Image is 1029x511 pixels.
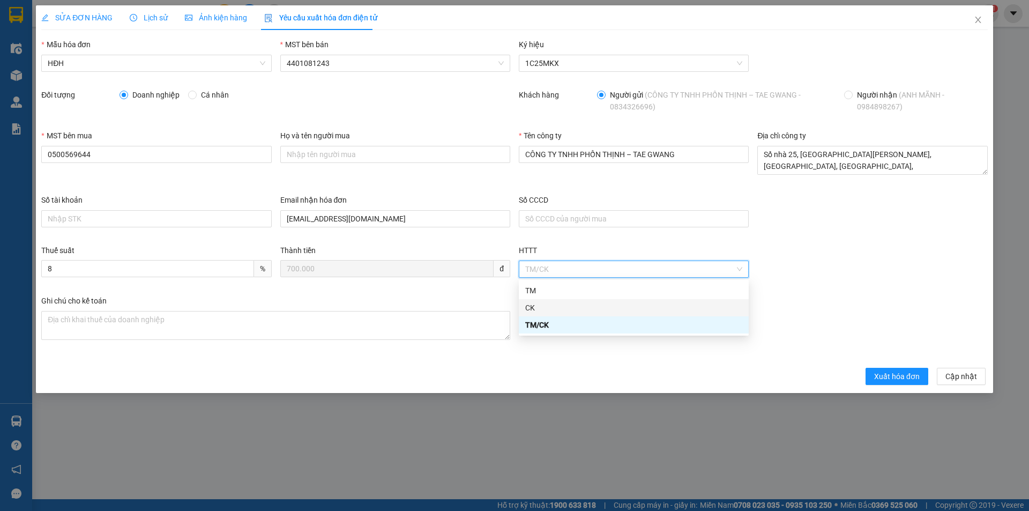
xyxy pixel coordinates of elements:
[853,89,983,113] span: Người nhận
[280,196,347,204] label: Email nhận hóa đơn
[280,131,350,140] label: Họ và tên người mua
[41,246,74,255] label: Thuế suất
[525,285,742,297] div: TM
[185,14,192,21] span: picture
[757,146,987,175] textarea: Địa chỉ công ty
[519,299,749,316] div: CK
[41,14,49,21] span: edit
[254,260,272,277] span: %
[41,297,107,305] label: Ghi chú cho kế toán
[264,14,273,23] img: icon
[494,260,510,277] span: đ
[519,131,562,140] label: Tên công ty
[264,13,377,22] span: Yêu cầu xuất hóa đơn điện tử
[974,16,982,24] span: close
[519,210,749,227] input: Số CCCD
[610,91,801,111] span: (CÔNG TY TNHH PHỒN THỊNH – TAE GWANG - 0834326696)
[41,40,91,49] label: Mẫu hóa đơn
[525,319,742,331] div: TM/CK
[857,91,944,111] span: (ANH MÃNH - 0984898267)
[963,5,993,35] button: Close
[41,210,271,227] input: Số tài khoản
[41,311,510,340] textarea: Ghi chú cho kế toán
[280,146,510,163] input: Họ và tên người mua
[945,371,977,382] span: Cập nhật
[519,316,749,334] div: TM/CK
[197,89,233,101] span: Cá nhân
[48,55,265,71] span: HĐH
[519,196,548,204] label: Số CCCD
[525,261,742,277] span: TM/CK
[41,146,271,163] input: MST bên mua
[519,282,749,299] div: TM
[937,368,986,385] button: Cập nhật
[519,246,537,255] label: HTTT
[287,55,504,71] span: 4401081243
[874,371,920,382] span: Xuất hóa đơn
[757,131,806,140] label: Địa chỉ công ty
[41,91,75,99] label: Đối tượng
[280,40,329,49] label: MST bên bán
[185,13,247,22] span: Ảnh kiện hàng
[519,91,559,99] label: Khách hàng
[130,13,168,22] span: Lịch sử
[525,302,742,314] div: CK
[41,13,113,22] span: SỬA ĐƠN HÀNG
[280,210,510,227] input: Email nhận hóa đơn
[41,131,92,140] label: MST bên mua
[606,89,831,113] span: Người gửi
[130,14,137,21] span: clock-circle
[41,196,83,204] label: Số tài khoản
[866,368,928,385] button: Xuất hóa đơn
[41,260,253,277] input: Thuế suất
[519,40,544,49] label: Ký hiệu
[519,146,749,163] input: Tên công ty
[128,89,184,101] span: Doanh nghiệp
[525,55,742,71] span: 1C25MKX
[280,246,316,255] label: Thành tiền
